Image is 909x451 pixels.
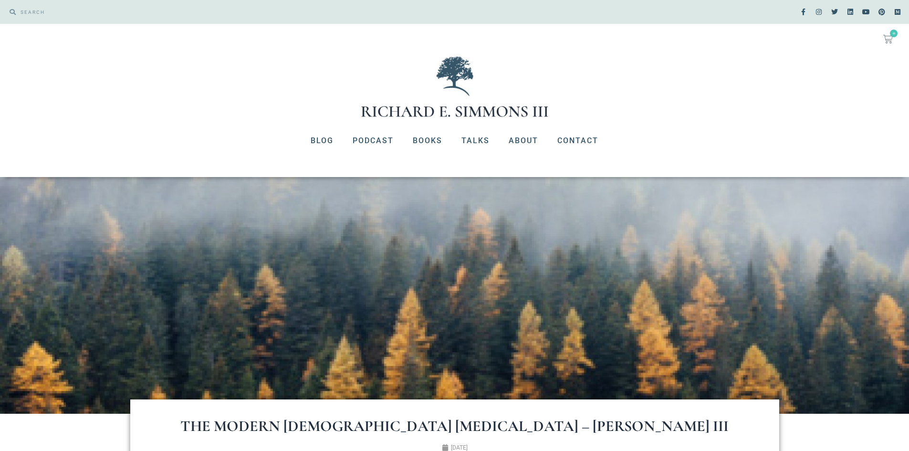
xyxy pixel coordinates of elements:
time: [DATE] [451,444,468,451]
a: Blog [301,128,343,153]
a: 0 [872,29,904,50]
h1: The Modern [DEMOGRAPHIC_DATA] [MEDICAL_DATA] – [PERSON_NAME] III [168,419,741,434]
input: SEARCH [16,5,450,19]
a: Books [403,128,452,153]
span: 0 [890,30,898,37]
a: About [499,128,548,153]
a: Talks [452,128,499,153]
a: Contact [548,128,608,153]
a: Podcast [343,128,403,153]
